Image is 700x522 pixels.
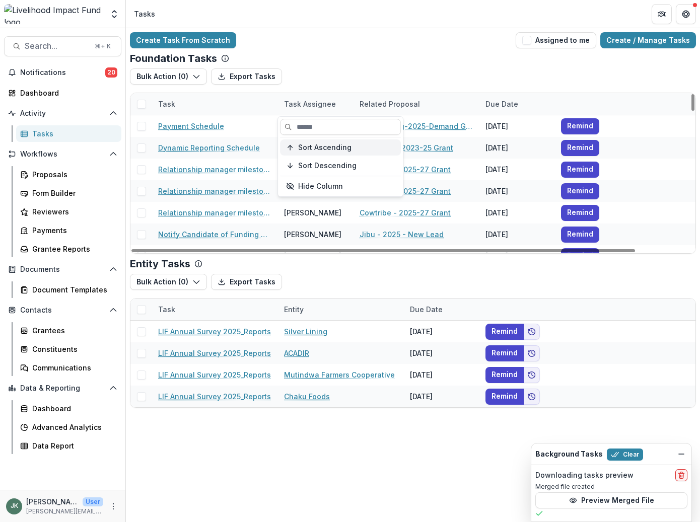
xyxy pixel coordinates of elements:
a: Reviewers [16,203,121,220]
div: [PERSON_NAME] [284,207,341,218]
div: [PERSON_NAME] [284,229,341,240]
div: [DATE] [479,245,555,267]
button: Add to friends [524,345,540,361]
div: Dashboard [32,403,113,414]
button: Add to friends [524,367,540,383]
h2: Background Tasks [535,450,603,459]
button: Remind [485,389,524,405]
div: [DATE] [404,321,479,342]
button: Open Contacts [4,302,121,318]
a: Grantee Reports [16,241,121,257]
button: Bulk Action (0) [130,274,207,290]
button: delete [675,469,687,481]
span: Data & Reporting [20,384,105,393]
p: Merged file created [535,482,687,491]
a: Jibu - 2025 - New Lead [360,229,444,240]
a: Relationship manager milestone review [158,207,272,218]
div: Related Proposal [354,93,479,115]
button: Remind [561,227,599,243]
div: Jana Kinsey [11,503,18,509]
button: Sort Ascending [280,139,401,156]
p: [PERSON_NAME][EMAIL_ADDRESS][DOMAIN_NAME] [26,507,103,516]
div: Due Date [404,299,479,320]
div: Task Assignee [278,93,354,115]
div: Document Templates [32,284,113,295]
a: Relationship manager milestone review [158,164,272,175]
span: Activity [20,109,105,118]
div: Due Date [479,99,524,109]
a: LIF Annual Survey 2025_Reports [158,369,271,380]
button: Open entity switcher [107,4,121,24]
span: Workflows [20,150,105,159]
a: Constituents [16,341,121,357]
a: Create / Manage Tasks [600,32,696,48]
button: Open Documents [4,261,121,277]
span: Notifications [20,68,105,77]
div: [DATE] [479,180,555,202]
button: Export Tasks [211,68,282,85]
div: Reviewers [32,206,113,217]
button: Sort Descending [280,158,401,174]
div: [DATE] [404,364,479,386]
a: LIF Annual Survey 2025_Reports [158,391,271,402]
span: Search... [25,41,89,51]
button: Get Help [676,4,696,24]
a: Dashboard [4,85,121,101]
h2: Downloading tasks preview [535,471,634,480]
div: [DATE] [479,159,555,180]
p: User [83,497,103,506]
div: Tasks [32,128,113,139]
div: Advanced Analytics [32,422,113,432]
div: Entity [278,299,404,320]
a: Relationship manager milestone review [158,186,272,196]
button: Notifications20 [4,64,121,81]
a: Payment Schedule [158,121,224,131]
span: 20 [105,67,117,78]
a: Advanced Analytics [16,419,121,435]
a: Cowtribe - 2025-27 Grant [360,164,451,175]
div: Entity [278,304,310,315]
span: Sort Ascending [298,143,352,152]
a: Cowtribe - 2025-27 Grant [360,207,451,218]
a: VisionSpring-2025-Demand Generation Proposal [360,121,473,131]
button: Remind [485,324,524,340]
div: Task Assignee [278,99,342,109]
button: Clear [607,449,643,461]
a: Grantees [16,322,121,339]
a: Data Report [16,437,121,454]
div: Proposals [32,169,113,180]
div: Task [152,99,181,109]
div: Task [152,299,278,320]
a: Dynamic Reporting Schedule [158,142,260,153]
div: Due Date [479,93,555,115]
span: Documents [20,265,105,274]
button: Remind [561,205,599,221]
button: Add to friends [524,324,540,340]
div: Tasks [134,9,155,19]
button: Remind [561,140,599,156]
a: Tasks [16,125,121,142]
span: Sort Descending [298,162,357,170]
a: Mutindwa Farmers Cooperative [284,369,395,380]
a: Create Task From Scratch [130,32,236,48]
a: Notify Candidate of Funding Decline [158,229,272,240]
button: Bulk Action (0) [130,68,207,85]
div: Related Proposal [354,99,426,109]
button: Remind [561,162,599,178]
a: YOFCHAN - 2023-25 Grant [360,142,453,153]
p: Foundation Tasks [130,52,217,64]
div: [DATE] [479,202,555,223]
a: ACADIR [284,348,309,358]
div: Task [152,304,181,315]
button: Add to friends [524,389,540,405]
div: Payments [32,225,113,236]
div: Data Report [32,440,113,451]
a: Communications [16,359,121,376]
button: Assigned to me [516,32,596,48]
button: Export Tasks [211,274,282,290]
a: Document Templates [16,281,121,298]
button: More [107,500,119,512]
